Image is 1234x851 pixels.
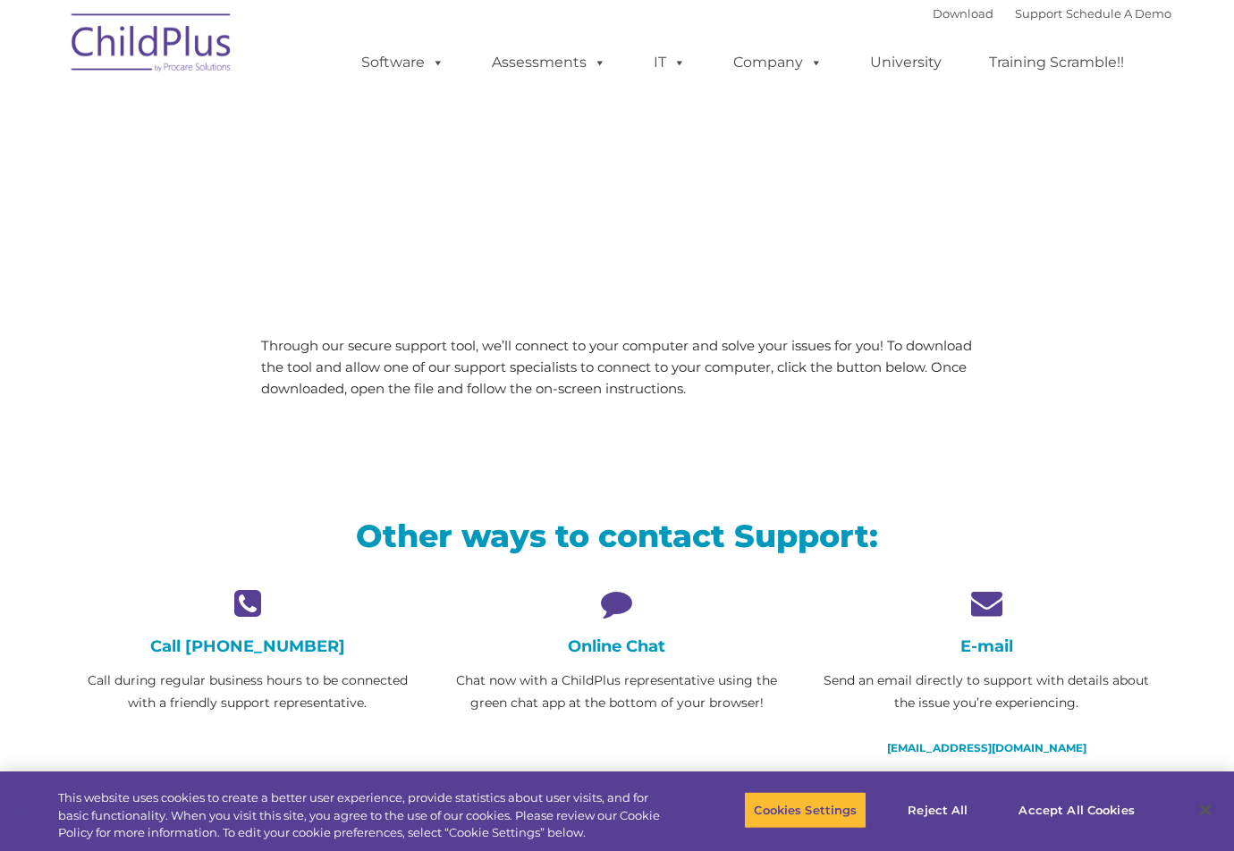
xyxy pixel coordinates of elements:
[882,791,993,829] button: Reject All
[852,45,959,80] a: University
[933,6,993,21] a: Download
[1009,791,1144,829] button: Accept All Cookies
[445,636,788,656] h4: Online Chat
[76,516,1158,556] h2: Other ways to contact Support:
[933,6,1171,21] font: |
[63,1,241,90] img: ChildPlus by Procare Solutions
[1066,6,1171,21] a: Schedule A Demo
[715,45,841,80] a: Company
[971,45,1142,80] a: Training Scramble!!
[445,670,788,714] p: Chat now with a ChildPlus representative using the green chat app at the bottom of your browser!
[261,335,974,400] p: Through our secure support tool, we’ll connect to your computer and solve your issues for you! To...
[887,741,1086,754] a: [EMAIL_ADDRESS][DOMAIN_NAME]
[474,45,624,80] a: Assessments
[816,636,1158,656] h4: E-mail
[58,789,679,842] div: This website uses cookies to create a better user experience, provide statistics about user visit...
[744,791,866,829] button: Cookies Settings
[76,670,418,714] p: Call during regular business hours to be connected with a friendly support representative.
[1015,6,1062,21] a: Support
[76,129,745,183] span: LiveSupport with SplashTop
[76,636,418,656] h4: Call [PHONE_NUMBER]
[343,45,462,80] a: Software
[1186,790,1225,830] button: Close
[636,45,704,80] a: IT
[816,670,1158,714] p: Send an email directly to support with details about the issue you’re experiencing.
